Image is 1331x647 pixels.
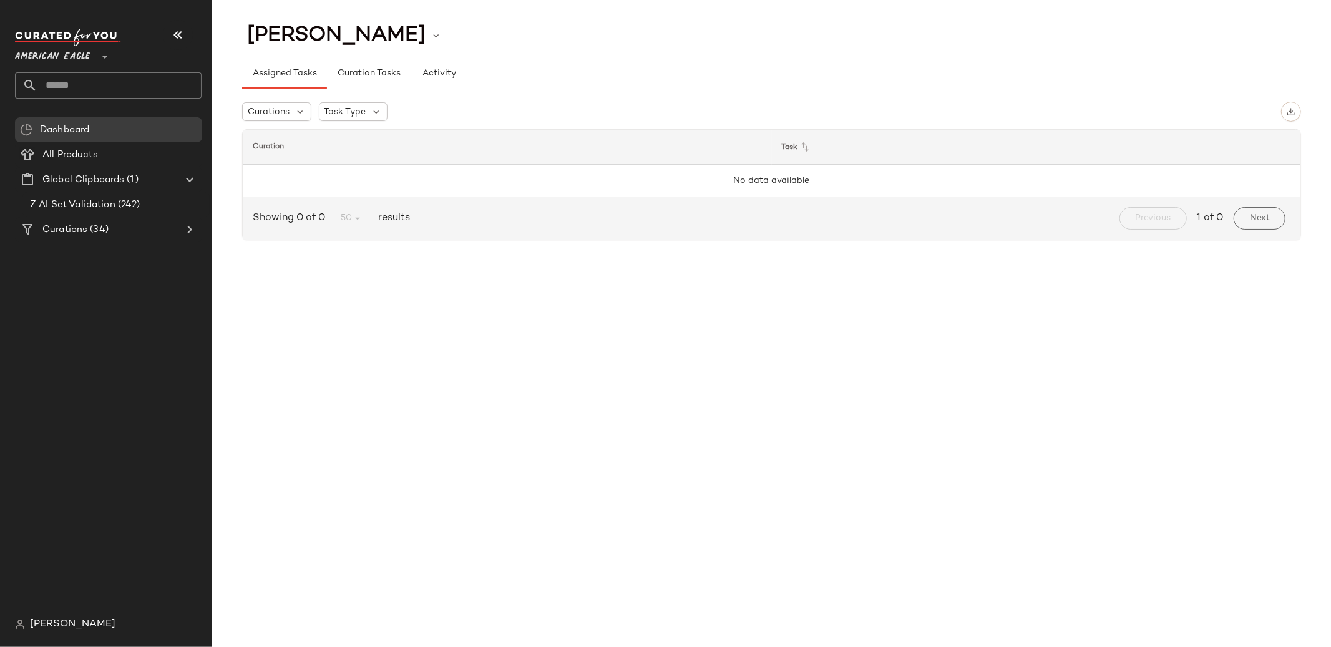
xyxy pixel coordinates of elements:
span: (34) [87,223,109,237]
img: svg%3e [20,124,32,136]
img: svg%3e [15,620,25,630]
th: Curation [243,130,772,165]
span: All Products [42,148,98,162]
td: No data available [243,165,1300,197]
span: (242) [115,198,140,212]
span: 1 of 0 [1197,211,1224,226]
span: American Eagle [15,42,90,65]
img: cfy_white_logo.C9jOOHJF.svg [15,29,121,46]
span: Curations [42,223,87,237]
span: Curation Tasks [337,69,401,79]
span: Z AI Set Validation [30,198,115,212]
span: results [373,211,410,226]
span: (1) [124,173,138,187]
span: Global Clipboards [42,173,124,187]
th: Task [772,130,1301,165]
span: [PERSON_NAME] [247,24,426,47]
span: Showing 0 of 0 [253,211,330,226]
span: Task Type [324,105,366,119]
span: Assigned Tasks [252,69,317,79]
span: Curations [248,105,290,119]
img: svg%3e [1287,107,1295,116]
span: Activity [422,69,456,79]
span: Dashboard [40,123,89,137]
button: Next [1234,207,1285,230]
span: Next [1249,213,1270,223]
span: [PERSON_NAME] [30,617,115,632]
